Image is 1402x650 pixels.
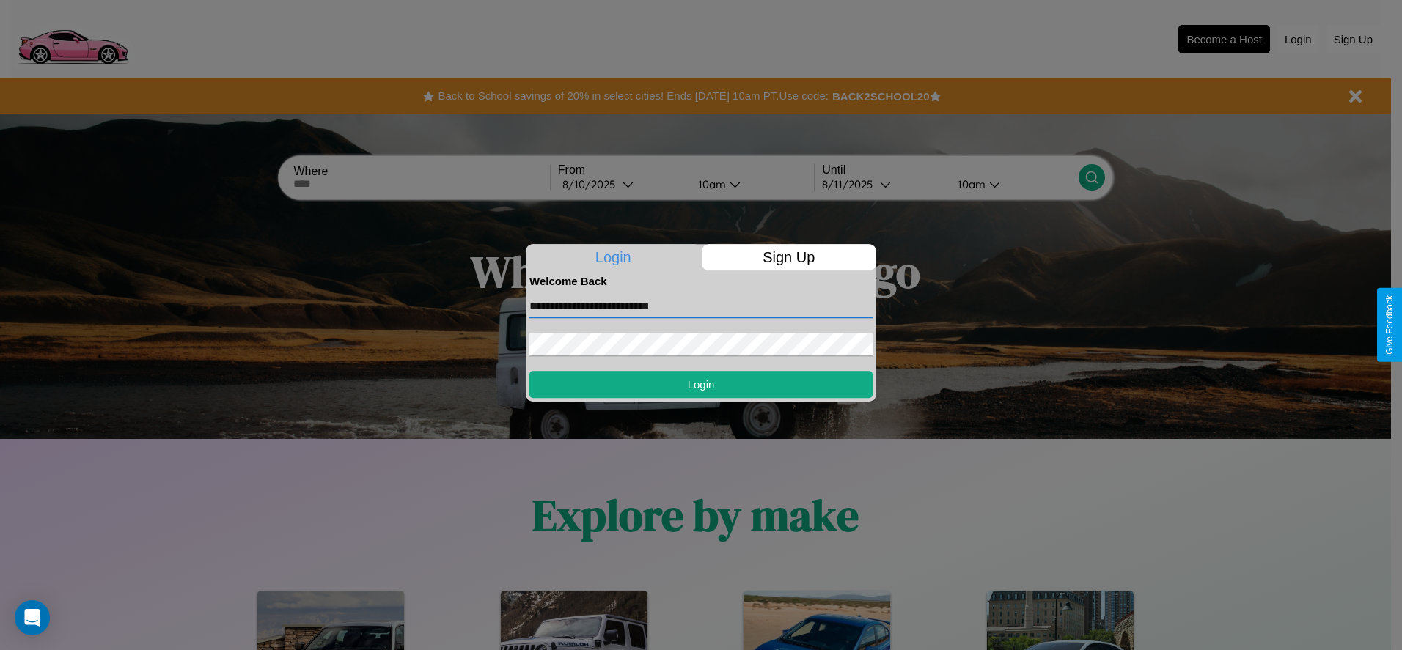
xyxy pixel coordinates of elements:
div: Open Intercom Messenger [15,600,50,635]
p: Sign Up [702,244,877,270]
div: Give Feedback [1384,295,1395,355]
h4: Welcome Back [529,275,873,287]
p: Login [526,244,701,270]
button: Login [529,371,873,398]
